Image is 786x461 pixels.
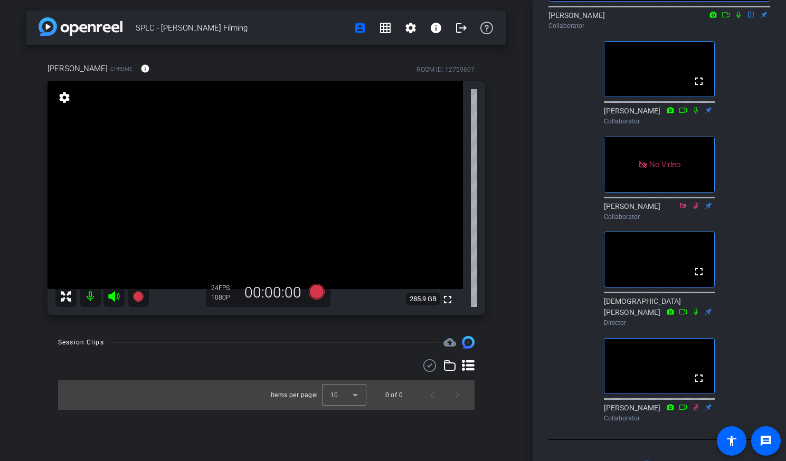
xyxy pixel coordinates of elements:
[443,336,456,349] mat-icon: cloud_upload
[354,22,366,34] mat-icon: account_box
[238,284,308,302] div: 00:00:00
[604,318,715,328] div: Director
[406,293,440,305] span: 285.9 GB
[693,372,705,385] mat-icon: fullscreen
[548,21,770,31] div: Collaborator
[604,117,715,126] div: Collaborator
[604,296,715,328] div: [DEMOGRAPHIC_DATA][PERSON_NAME]
[693,75,705,88] mat-icon: fullscreen
[443,336,456,349] span: Destinations for your clips
[441,293,454,306] mat-icon: fullscreen
[211,293,238,302] div: 1080P
[725,435,738,447] mat-icon: accessibility
[693,265,705,278] mat-icon: fullscreen
[48,63,108,74] span: [PERSON_NAME]
[219,284,230,292] span: FPS
[110,65,132,73] span: Chrome
[455,22,468,34] mat-icon: logout
[271,390,318,400] div: Items per page:
[379,22,392,34] mat-icon: grid_on
[57,91,72,104] mat-icon: settings
[604,201,715,222] div: [PERSON_NAME]
[745,9,757,19] mat-icon: flip
[604,212,715,222] div: Collaborator
[140,64,150,73] mat-icon: info
[548,10,770,31] div: [PERSON_NAME]
[462,336,475,349] img: Session clips
[420,382,445,408] button: Previous page
[58,337,104,348] div: Session Clips
[604,402,715,423] div: [PERSON_NAME]
[39,17,122,36] img: app-logo
[760,435,772,447] mat-icon: message
[445,382,470,408] button: Next page
[604,105,715,126] div: [PERSON_NAME]
[649,159,680,169] span: No Video
[416,65,475,74] div: ROOM ID: 12759697
[385,390,403,400] div: 0 of 0
[430,22,442,34] mat-icon: info
[136,17,347,39] span: SPLC - [PERSON_NAME] Filming
[211,284,238,292] div: 24
[604,414,715,423] div: Collaborator
[404,22,417,34] mat-icon: settings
